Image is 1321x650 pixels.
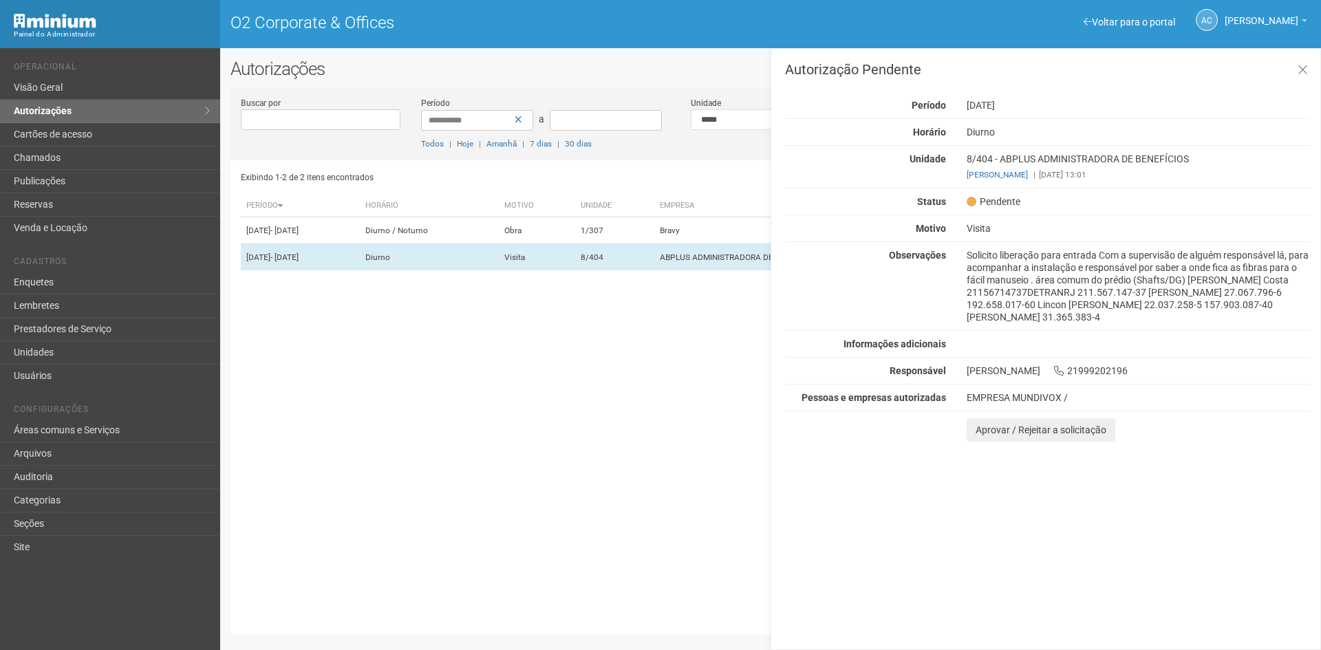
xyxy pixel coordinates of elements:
[956,99,1320,111] div: [DATE]
[802,392,946,403] strong: Pessoas e empresas autorizadas
[967,418,1115,442] button: Aprovar / Rejeitar a solicitação
[565,139,592,149] a: 30 dias
[479,139,481,149] span: |
[575,195,654,217] th: Unidade
[499,195,575,217] th: Motivo
[1033,170,1035,180] span: |
[913,127,946,138] strong: Horário
[956,365,1320,377] div: [PERSON_NAME] 21999202196
[230,58,1311,79] h2: Autorizações
[486,139,517,149] a: Amanhã
[1225,17,1307,28] a: [PERSON_NAME]
[421,139,444,149] a: Todos
[241,195,360,217] th: Período
[1225,2,1298,26] span: Ana Carla de Carvalho Silva
[499,244,575,271] td: Visita
[917,196,946,207] strong: Status
[967,391,1310,404] div: EMPRESA MUNDIVOX /
[1196,9,1218,31] a: AC
[14,28,210,41] div: Painel do Administrador
[241,217,360,244] td: [DATE]
[360,244,499,271] td: Diurno
[499,217,575,244] td: Obra
[844,338,946,349] strong: Informações adicionais
[654,195,977,217] th: Empresa
[654,244,977,271] td: ABPLUS ADMINISTRADORA DE BENEFÍCIOS
[557,139,559,149] span: |
[14,404,210,419] li: Configurações
[449,139,451,149] span: |
[889,250,946,261] strong: Observações
[241,97,281,109] label: Buscar por
[654,217,977,244] td: Bravy
[890,365,946,376] strong: Responsável
[14,62,210,76] li: Operacional
[785,63,1310,76] h3: Autorização Pendente
[910,153,946,164] strong: Unidade
[230,14,760,32] h1: O2 Corporate & Offices
[530,139,552,149] a: 7 dias
[270,252,299,262] span: - [DATE]
[967,195,1020,208] span: Pendente
[14,257,210,271] li: Cadastros
[912,100,946,111] strong: Período
[241,244,360,271] td: [DATE]
[956,153,1320,181] div: 8/404 - ABPLUS ADMINISTRADORA DE BENEFÍCIOS
[539,113,544,124] span: a
[522,139,524,149] span: |
[916,223,946,234] strong: Motivo
[457,139,473,149] a: Hoje
[421,97,450,109] label: Período
[360,217,499,244] td: Diurno / Noturno
[575,217,654,244] td: 1/307
[14,14,96,28] img: Minium
[575,244,654,271] td: 8/404
[241,167,766,188] div: Exibindo 1-2 de 2 itens encontrados
[956,249,1320,323] div: Solicito liberação para entrada Com a supervisão de alguém responsável lá, para acompanhar a inst...
[956,126,1320,138] div: Diurno
[360,195,499,217] th: Horário
[967,170,1028,180] a: [PERSON_NAME]
[270,226,299,235] span: - [DATE]
[967,169,1310,181] div: [DATE] 13:01
[691,97,721,109] label: Unidade
[956,222,1320,235] div: Visita
[1084,17,1175,28] a: Voltar para o portal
